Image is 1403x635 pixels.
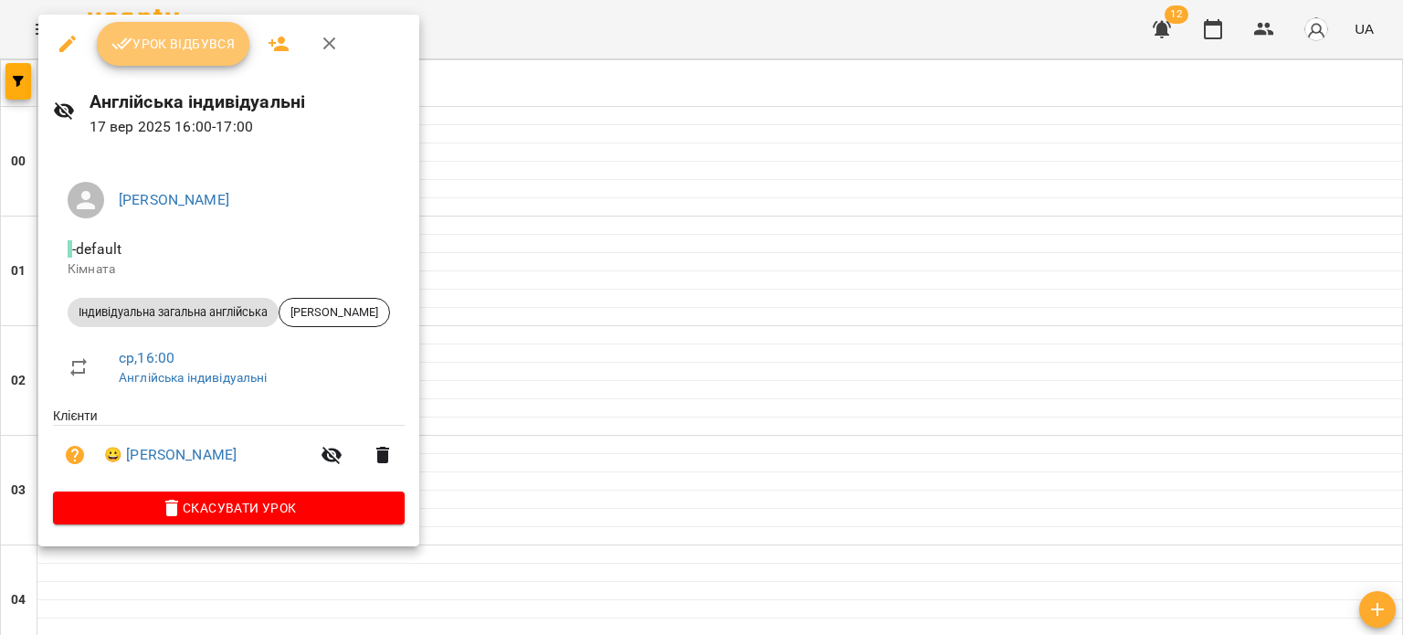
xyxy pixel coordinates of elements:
ul: Клієнти [53,407,405,492]
span: - default [68,240,125,258]
p: Кімната [68,260,390,279]
p: 17 вер 2025 16:00 - 17:00 [90,116,405,138]
div: [PERSON_NAME] [279,298,390,327]
a: Англійська індивідуальні [119,370,268,385]
a: [PERSON_NAME] [119,191,229,208]
span: Урок відбувся [111,33,236,55]
a: ср , 16:00 [119,349,174,366]
button: Скасувати Урок [53,492,405,524]
span: [PERSON_NAME] [280,304,389,321]
button: Візит ще не сплачено. Додати оплату? [53,433,97,477]
a: 😀 [PERSON_NAME] [104,444,237,466]
span: Індивідуальна загальна англійська [68,304,279,321]
h6: Англійська індивідуальні [90,88,405,116]
button: Урок відбувся [97,22,250,66]
span: Скасувати Урок [68,497,390,519]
